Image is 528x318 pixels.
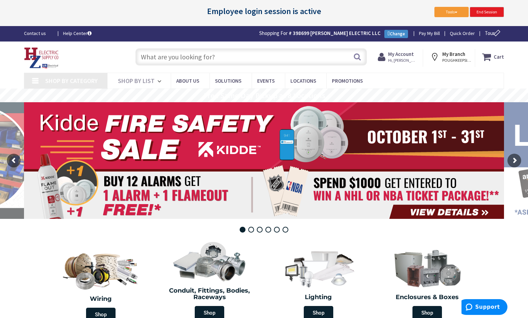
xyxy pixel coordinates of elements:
[176,78,199,84] span: About Us
[45,77,98,85] span: Shop By Category
[24,30,52,37] a: Contact us
[293,30,381,36] strong: 398699 [PERSON_NAME] ELECTRIC LLC
[63,30,92,37] a: Help Center
[450,30,475,37] a: Quick Order
[378,294,477,301] h2: Enclosures & Boxes
[24,47,59,69] img: HZ Electric Supply
[494,51,504,63] strong: Cart
[289,30,292,36] strong: #
[388,51,414,57] strong: My Account
[290,78,316,84] span: Locations
[434,7,469,17] button: Tools
[332,78,363,84] span: Promotions
[257,78,275,84] span: Events
[135,48,367,66] input: What are you looking for?
[269,294,368,301] h2: Lighting
[207,7,321,16] span: Employee login session is active
[442,51,465,57] strong: My Branch
[442,58,471,63] span: POUGHKEEPSIE, [GEOGRAPHIC_DATA]
[384,30,408,38] a: Change
[378,51,417,63] a: My Account Hi, [PERSON_NAME]
[461,299,507,316] iframe: Opens a widget where you can find more information
[259,30,288,36] span: Shopping For
[482,51,504,63] a: Cart
[419,30,440,37] a: Pay My Bill
[118,77,155,85] span: Shop By List
[50,296,152,303] h2: Wiring
[485,30,502,36] span: Tour
[388,58,417,63] span: Hi, [PERSON_NAME]
[430,51,468,63] div: My Branch POUGHKEEPSIE, [GEOGRAPHIC_DATA]
[470,7,504,17] a: End Session
[204,92,325,99] rs-layer: Free Same Day Pickup at 8 Locations
[160,287,259,301] h2: Conduit, Fittings, Bodies, Raceways
[215,78,241,84] span: Solutions
[477,9,497,14] span: End Session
